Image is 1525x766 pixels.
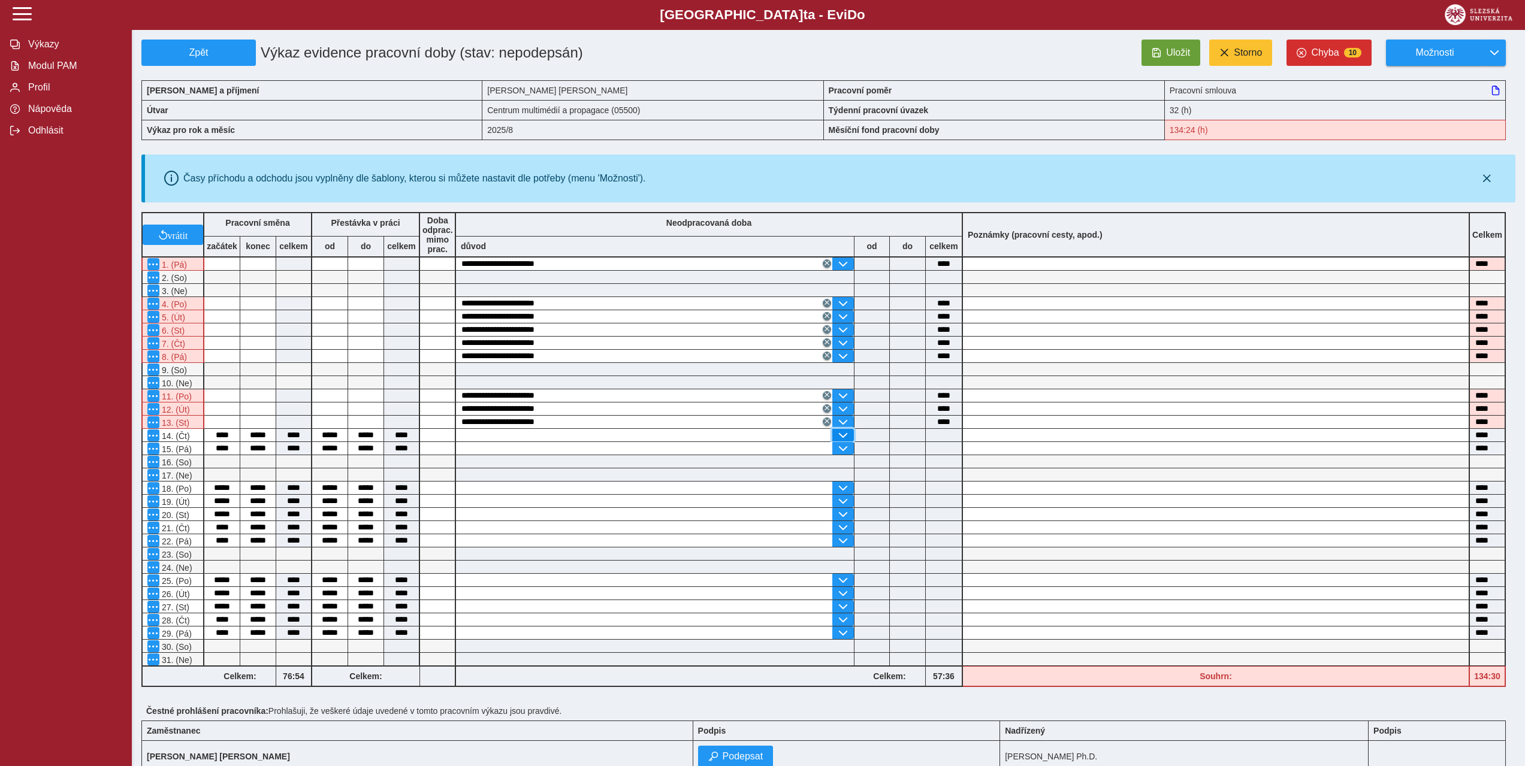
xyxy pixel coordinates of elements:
span: Nápověda [25,104,122,114]
b: Neodpracovaná doba [666,218,751,228]
button: Menu [147,495,159,507]
button: Menu [147,271,159,283]
span: 14. (Čt) [159,431,190,441]
b: do [348,241,383,251]
button: Uložit [1142,40,1200,66]
b: Pracovní poměr [829,86,892,95]
span: 10. (Ne) [159,379,192,388]
b: Celkem: [312,671,419,681]
span: D [847,7,857,22]
button: Menu [147,508,159,520]
b: Doba odprac. mimo prac. [422,216,453,254]
b: 76:54 [276,671,311,681]
button: Zpět [141,40,256,66]
span: Storno [1234,47,1262,58]
b: Nadřízený [1005,726,1045,735]
span: 27. (St) [159,602,189,612]
button: Možnosti [1386,40,1483,66]
span: Možnosti [1396,47,1473,58]
button: Menu [147,258,159,270]
span: 24. (Ne) [159,563,192,573]
div: Dovolená není vykázaná v systému Magion! [141,389,204,402]
b: konec [240,241,276,251]
div: Dovolená není vykázaná v systému Magion! [141,323,204,337]
span: 1. (Pá) [159,260,187,270]
span: 20. (St) [159,510,189,520]
button: Menu [147,337,159,349]
button: Menu [147,416,159,428]
b: Podpis [698,726,726,735]
span: Odhlásit [25,125,122,136]
b: Souhrn: [1200,671,1232,681]
button: Menu [147,443,159,455]
span: vrátit [168,230,188,240]
span: 21. (Čt) [159,523,190,533]
button: Menu [147,653,159,665]
button: Menu [147,535,159,547]
button: Menu [147,429,159,441]
b: Měsíční fond pracovní doby [829,125,940,135]
span: Uložit [1166,47,1190,58]
b: Čestné prohlášení pracovníka: [146,706,268,716]
b: 57:36 [926,671,962,681]
b: Podpis [1373,726,1402,735]
span: 17. (Ne) [159,471,192,480]
button: Menu [147,482,159,494]
span: 13. (St) [159,418,189,428]
span: 7. (Čt) [159,339,185,349]
span: 28. (Čt) [159,616,190,625]
b: Pracovní směna [225,218,289,228]
button: Menu [147,390,159,402]
div: Časy příchodu a odchodu jsou vyplněny dle šablony, kterou si můžete nastavit dle potřeby (menu 'M... [183,173,646,184]
b: [PERSON_NAME] [PERSON_NAME] [147,752,290,761]
span: 30. (So) [159,642,192,652]
span: 25. (Po) [159,576,192,586]
div: Fond pracovní doby (134:24 h) a součet hodin (134:30 h) se neshodují! [963,666,1470,687]
b: 134:30 [1470,671,1505,681]
span: 18. (Po) [159,484,192,493]
span: Modul PAM [25,60,122,71]
button: Menu [147,377,159,389]
button: Menu [147,614,159,626]
div: Fond pracovní doby (134:24 h) a součet hodin (134:30 h) se neshodují! [1470,666,1506,687]
b: Výkaz pro rok a měsíc [147,125,235,135]
h1: Výkaz evidence pracovní doby (stav: nepodepsán) [256,40,714,66]
b: Celkem: [204,671,276,681]
button: Menu [147,456,159,468]
b: Útvar [147,105,168,115]
b: celkem [276,241,311,251]
button: Menu [147,574,159,586]
div: [PERSON_NAME] [PERSON_NAME] [482,80,823,100]
span: 3. (Ne) [159,286,188,296]
b: Celkem [1472,230,1502,240]
button: Menu [147,324,159,336]
div: 2025/8 [482,120,823,140]
span: 12. (Út) [159,405,190,414]
b: do [890,241,925,251]
span: Podepsat [723,751,763,762]
span: 16. (So) [159,458,192,467]
button: Menu [147,284,159,296]
div: Dovolená není vykázaná v systému Magion! [141,350,204,363]
span: Chyba [1311,47,1339,58]
div: Pracovní smlouva [1165,80,1506,100]
button: Chyba10 [1287,40,1372,66]
span: 6. (St) [159,326,185,335]
span: 26. (Út) [159,589,190,599]
button: Menu [147,640,159,652]
span: 22. (Pá) [159,537,192,546]
b: Poznámky (pracovní cesty, apod.) [963,230,1107,240]
span: Zpět [147,47,250,58]
div: Fond pracovní doby (134:24 h) a součet hodin (134:30 h) se neshodují! [1165,120,1506,140]
div: Dovolená není vykázaná v systému Magion! [141,297,204,310]
button: Menu [147,364,159,376]
span: 19. (Út) [159,497,190,507]
span: 2. (So) [159,273,187,283]
b: důvod [461,241,486,251]
button: Menu [147,588,159,600]
span: 15. (Pá) [159,444,192,454]
span: 4. (Po) [159,299,187,309]
div: Dovolená není vykázaná v systému Magion! [141,258,204,271]
div: 32 (h) [1165,100,1506,120]
button: Menu [147,561,159,573]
